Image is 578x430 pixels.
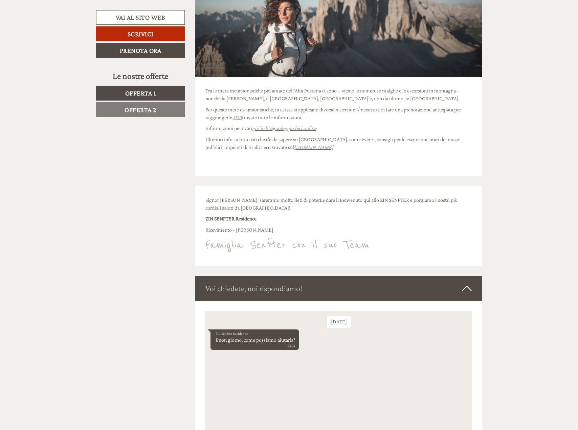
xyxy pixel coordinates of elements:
[195,276,482,301] div: Voi chiedete, noi rispondiamo!
[205,237,369,252] img: image
[205,136,472,151] p: Ulteriori info su tutto ciò che c'è da sapere su [GEOGRAPHIC_DATA], come eventi, consigli per le ...
[205,87,472,103] p: Tra le mete escursionistiche più amate dell'Alta Pusteria ci sono - vicino le numerose malghe e l...
[5,18,93,39] div: Buon giorno, come possiamo aiutarla?
[96,10,185,25] a: Vai al sito web
[275,125,316,131] a: noleggio bici online
[205,125,472,132] p: Informazioni per i vari e
[125,106,156,113] span: Offerta 2
[205,216,257,221] strong: ZIN SENFTER Residence
[205,196,472,212] p: Signor [PERSON_NAME], saremmo molto lieti di poterLe dare il Benvenuto qui allo ZIN SENFTER e por...
[205,106,472,122] p: Per queste mete escursionistiche, in estate si applicano diverse restrizioni / necessitá di fare ...
[233,114,242,120] a: QUI
[229,175,267,190] button: Invia
[252,125,273,131] a: giri in bici
[125,89,156,97] span: Offerta 1
[205,226,472,234] p: Ricevimento - [PERSON_NAME]
[10,33,90,38] small: 09:29
[121,5,146,17] div: [DATE]
[96,43,185,58] a: Prenota ora
[96,26,185,41] a: Scrivici
[96,70,185,82] div: Le nostre offerte
[10,20,90,25] div: Zin Senfter Residence
[294,144,333,150] a: [DOMAIN_NAME]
